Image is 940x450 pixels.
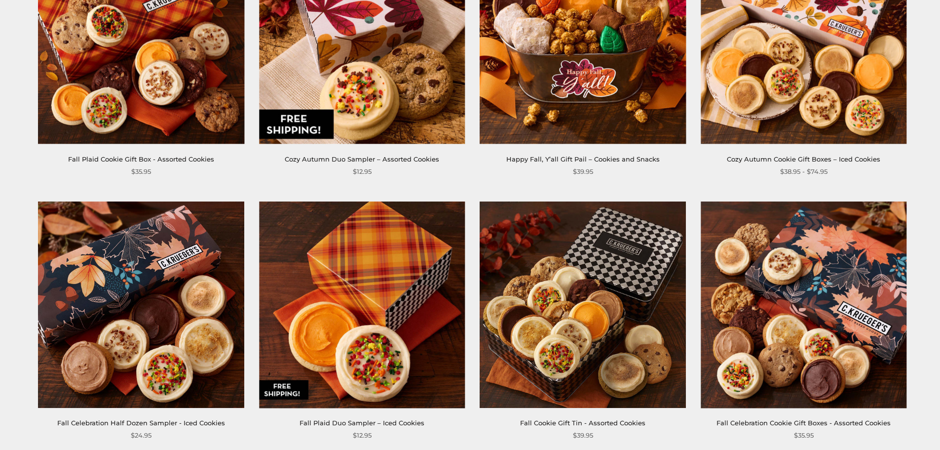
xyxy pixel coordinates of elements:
[131,430,151,441] span: $24.95
[506,155,660,163] a: Happy Fall, Y’all Gift Pail – Cookies and Snacks
[131,166,151,177] span: $35.95
[285,155,439,163] a: Cozy Autumn Duo Sampler – Assorted Cookies
[259,202,465,408] img: Fall Plaid Duo Sampler – Iced Cookies
[727,155,880,163] a: Cozy Autumn Cookie Gift Boxes – Iced Cookies
[38,202,244,408] img: Fall Celebration Half Dozen Sampler - Iced Cookies
[716,419,891,427] a: Fall Celebration Cookie Gift Boxes - Assorted Cookies
[8,412,102,442] iframe: Sign Up via Text for Offers
[573,430,593,441] span: $39.95
[520,419,645,427] a: Fall Cookie Gift Tin - Assorted Cookies
[480,202,686,408] img: Fall Cookie Gift Tin - Assorted Cookies
[780,166,827,177] span: $38.95 - $74.95
[68,155,214,163] a: Fall Plaid Cookie Gift Box - Assorted Cookies
[701,202,906,408] img: Fall Celebration Cookie Gift Boxes - Assorted Cookies
[794,430,814,441] span: $35.95
[300,419,424,427] a: Fall Plaid Duo Sampler – Iced Cookies
[573,166,593,177] span: $39.95
[57,419,225,427] a: Fall Celebration Half Dozen Sampler - Iced Cookies
[353,166,372,177] span: $12.95
[353,430,372,441] span: $12.95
